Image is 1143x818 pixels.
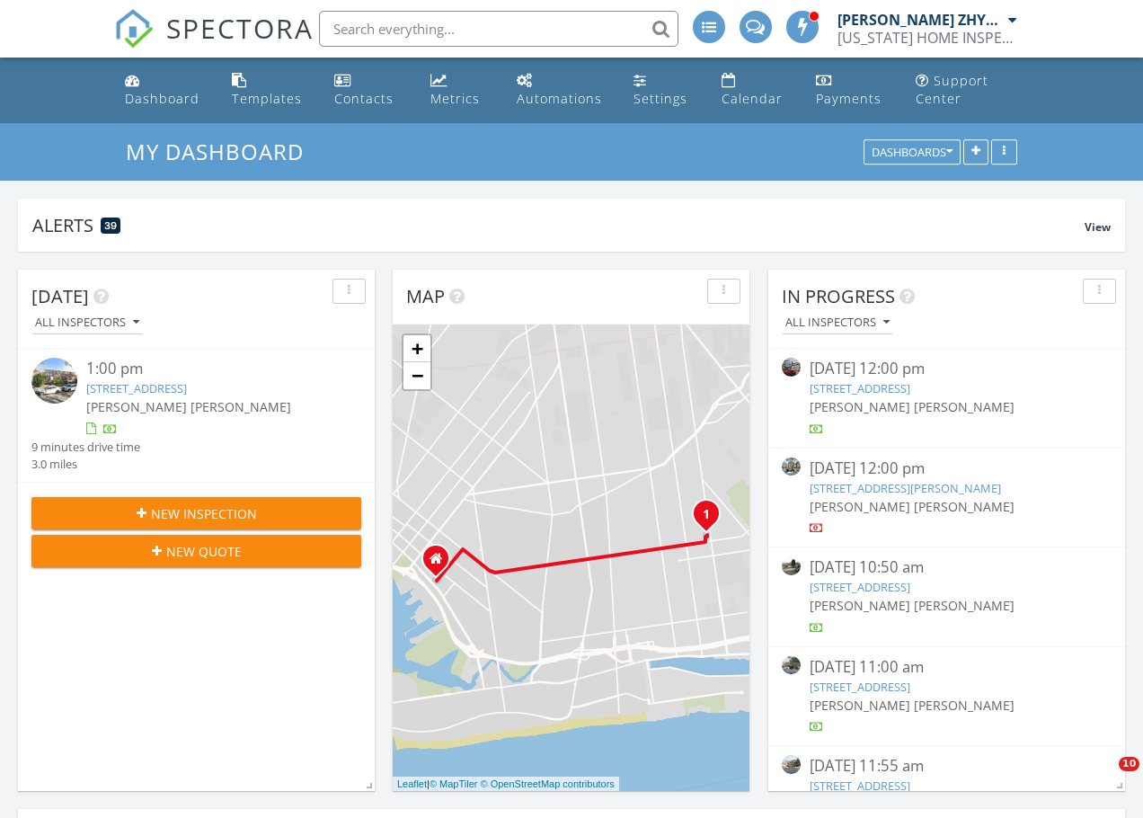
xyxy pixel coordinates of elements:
div: 1:00 pm [86,358,333,380]
img: The Best Home Inspection Software - Spectora [114,9,154,49]
img: streetview [31,358,77,404]
a: [STREET_ADDRESS] [810,579,910,595]
div: Metrics [430,90,480,107]
button: All Inspectors [31,311,143,335]
a: 1:00 pm [STREET_ADDRESS] [PERSON_NAME] [PERSON_NAME] 9 minutes drive time 3.0 miles [31,358,361,473]
span: 10 [1119,757,1139,771]
a: [STREET_ADDRESS][PERSON_NAME] [810,480,1001,496]
a: Templates [225,65,314,116]
a: Contacts [327,65,408,116]
span: [PERSON_NAME] [PERSON_NAME] [810,398,1015,415]
a: My Dashboard [126,137,319,166]
span: View [1085,219,1111,235]
span: In Progress [782,284,895,308]
a: [DATE] 10:50 am [STREET_ADDRESS] [PERSON_NAME] [PERSON_NAME] [782,556,1112,636]
span: [DATE] [31,284,89,308]
a: [DATE] 12:00 pm [STREET_ADDRESS][PERSON_NAME] [PERSON_NAME] [PERSON_NAME] [782,458,1112,538]
a: [STREET_ADDRESS] [86,380,187,396]
span: [PERSON_NAME] [PERSON_NAME] [810,498,1015,515]
div: [DATE] 10:50 am [810,556,1085,579]
div: Alerts [32,213,1085,237]
div: 9 minutes drive time [31,439,140,456]
span: Map [406,284,445,308]
div: 2051 E 29th St, BROOKLYN, NY 11229 [706,513,717,524]
a: Automations (Advanced) [509,65,612,116]
div: Dashboards [872,147,952,159]
iframe: Intercom live chat [1082,757,1125,800]
div: [DATE] 11:55 am [810,755,1085,778]
span: [PERSON_NAME] [PERSON_NAME] [810,697,1015,714]
div: Support Center [916,72,988,107]
input: Search everything... [319,11,678,47]
img: streetview [782,358,801,377]
div: Templates [232,90,302,107]
a: Payments [809,65,894,116]
span: New Inspection [151,504,257,523]
a: © OpenStreetMap contributors [481,778,615,789]
i: 1 [703,509,710,521]
div: Dashboard [125,90,199,107]
img: streetview [782,556,801,575]
a: Dashboard [118,65,210,116]
div: [DATE] 12:00 pm [810,358,1085,380]
div: Contacts [334,90,394,107]
div: All Inspectors [785,316,890,329]
a: [STREET_ADDRESS] [810,380,910,396]
a: Zoom out [403,362,430,389]
a: Metrics [423,65,496,116]
img: streetview [782,656,801,675]
span: [PERSON_NAME] [PERSON_NAME] [86,398,291,415]
a: [DATE] 12:00 pm [STREET_ADDRESS] [PERSON_NAME] [PERSON_NAME] [782,358,1112,438]
button: Dashboards [864,140,961,165]
span: New Quote [166,542,242,561]
a: Calendar [714,65,794,116]
a: © MapTiler [430,778,478,789]
a: [STREET_ADDRESS] [810,778,910,794]
img: streetview [782,755,801,774]
div: NEW YORK HOME INSPECTIONS [837,29,1017,47]
img: streetview [782,458,801,476]
a: [DATE] 11:00 am [STREET_ADDRESS] [PERSON_NAME] [PERSON_NAME] [782,656,1112,736]
a: [STREET_ADDRESS] [810,679,910,695]
a: Settings [626,65,700,116]
div: All Inspectors [35,316,139,329]
div: Payments [816,90,882,107]
a: Zoom in [403,335,430,362]
span: [PERSON_NAME] [PERSON_NAME] [810,597,1015,614]
button: New Inspection [31,497,361,529]
div: Calendar [722,90,783,107]
div: Automations [517,90,602,107]
div: [DATE] 11:00 am [810,656,1085,679]
button: All Inspectors [782,311,893,335]
div: [PERSON_NAME] ZHYGIR [837,11,1004,29]
div: Settings [634,90,687,107]
a: Support Center [908,65,1025,116]
div: 3.0 miles [31,456,140,473]
div: [DATE] 12:00 pm [810,458,1085,480]
div: 8836 24th Ave, Brooklyn NY 11214 [436,558,447,569]
a: Leaflet [397,778,427,789]
button: New Quote [31,535,361,567]
div: | [393,777,619,792]
span: SPECTORA [166,9,314,47]
a: SPECTORA [114,24,314,62]
span: 39 [104,219,117,232]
